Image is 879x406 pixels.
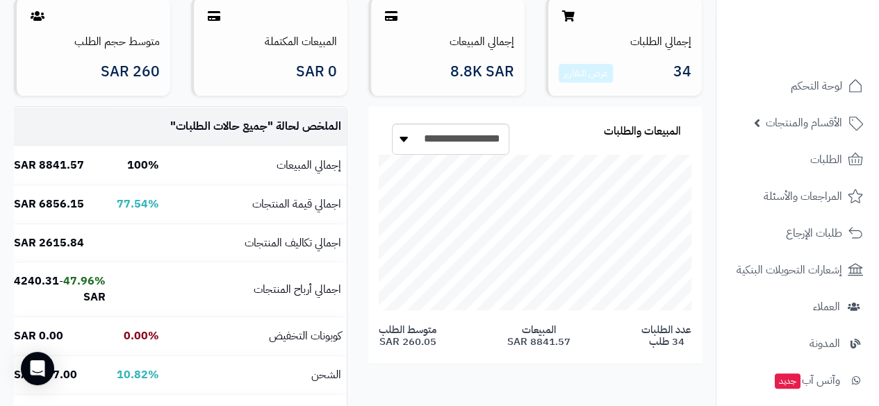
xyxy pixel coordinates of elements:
b: 8841.57 SAR [14,157,84,174]
a: طلبات الإرجاع [725,217,871,250]
span: 34 [673,64,691,83]
span: وآتس آب [773,371,840,390]
a: وآتس آبجديد [725,364,871,397]
a: متوسط حجم الطلب [74,33,160,50]
a: عرض التقارير [564,66,608,81]
b: 4240.31 SAR [14,273,106,305]
a: الطلبات [725,143,871,176]
a: المراجعات والأسئلة [725,180,871,213]
span: جميع حالات الطلبات [176,118,268,135]
b: 47.96% [63,273,106,289]
b: 0.00% [124,328,159,344]
td: اجمالي قيمة المنتجات [165,185,347,223]
div: Open Intercom Messenger [21,352,54,385]
span: المدونة [810,334,840,353]
span: 8.8K SAR [450,64,514,80]
td: الشحن [165,356,347,394]
a: إشعارات التحويلات البنكية [725,253,871,287]
span: إشعارات التحويلات البنكية [737,260,842,280]
h3: المبيعات والطلبات [604,126,681,138]
span: الأقسام والمنتجات [766,113,842,133]
b: 77.54% [117,196,159,212]
td: اجمالي أرباح المنتجات [165,262,347,316]
b: 100% [127,157,159,174]
a: المبيعات المكتملة [265,33,337,50]
a: المدونة [725,327,871,360]
b: 2615.84 SAR [14,235,84,251]
span: متوسط الطلب 260.05 SAR [379,324,436,347]
span: طلبات الإرجاع [786,223,842,243]
a: لوحة التحكم [725,69,871,103]
span: المراجعات والأسئلة [764,187,842,206]
b: 957.00 SAR [14,366,77,383]
td: كوبونات التخفيض [165,317,347,355]
span: 0 SAR [296,64,337,80]
span: الطلبات [810,150,842,169]
span: لوحة التحكم [791,76,842,96]
b: 10.82% [117,366,159,383]
span: جديد [775,373,800,389]
a: العملاء [725,290,871,323]
b: 6856.15 SAR [14,196,84,212]
td: إجمالي المبيعات [165,146,347,185]
td: الملخص لحالة " " [165,108,347,146]
span: عدد الطلبات 34 طلب [641,324,691,347]
a: إجمالي الطلبات [630,33,691,50]
b: 0.00 SAR [14,328,63,344]
span: العملاء [813,297,840,316]
span: 260 SAR [101,64,160,80]
td: - [8,262,111,316]
a: إجمالي المبيعات [450,33,514,50]
span: المبيعات 8841.57 SAR [507,324,570,347]
td: اجمالي تكاليف المنتجات [165,224,347,262]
